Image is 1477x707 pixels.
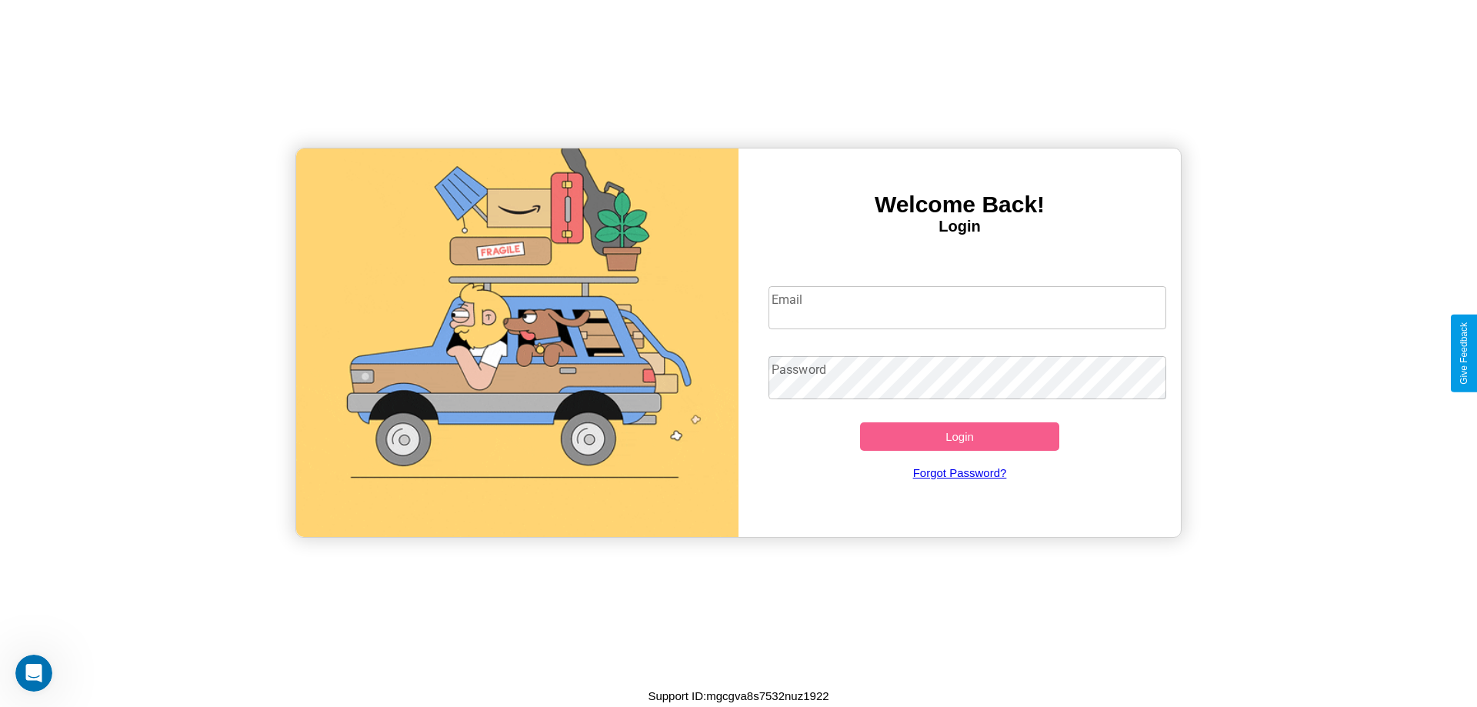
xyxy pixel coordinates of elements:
h4: Login [738,218,1181,235]
img: gif [296,148,738,537]
h3: Welcome Back! [738,192,1181,218]
iframe: Intercom live chat [15,655,52,692]
a: Forgot Password? [761,451,1159,495]
div: Give Feedback [1459,322,1469,385]
button: Login [860,422,1059,451]
p: Support ID: mgcgva8s7532nuz1922 [648,685,829,706]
